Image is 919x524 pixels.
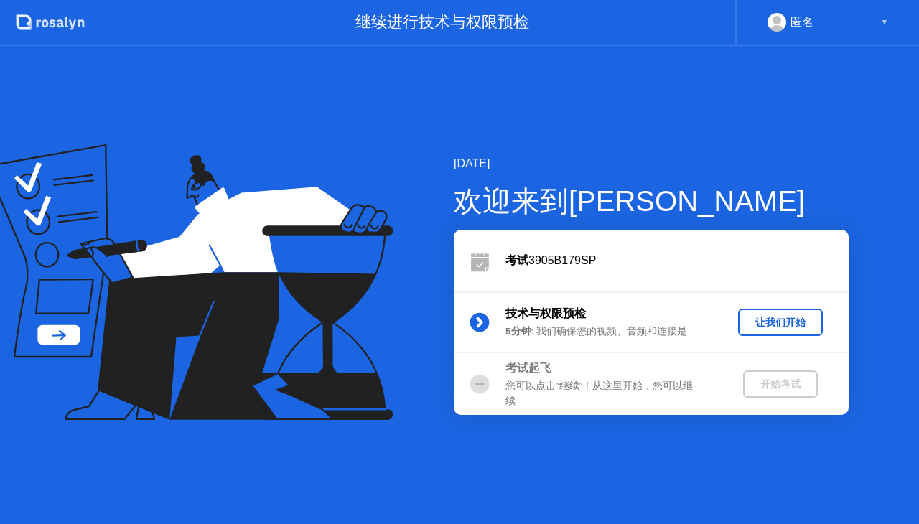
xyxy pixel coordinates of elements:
[744,316,817,329] div: 让我们开始
[505,362,551,374] b: 考试起飞
[454,179,849,223] div: 欢迎来到[PERSON_NAME]
[505,254,528,266] b: 考试
[454,155,849,172] div: [DATE]
[738,309,823,336] button: 让我们开始
[505,307,586,319] b: 技术与权限预检
[505,324,712,339] div: : 我们确保您的视频、音频和连接是
[749,378,812,391] div: 开始考试
[505,252,849,269] div: 3905B179SP
[505,379,712,408] div: 您可以点击”继续”！从这里开始，您可以继续
[790,13,813,32] div: 匿名
[505,326,531,337] b: 5分钟
[881,13,888,32] div: ▼
[743,370,818,398] button: 开始考试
